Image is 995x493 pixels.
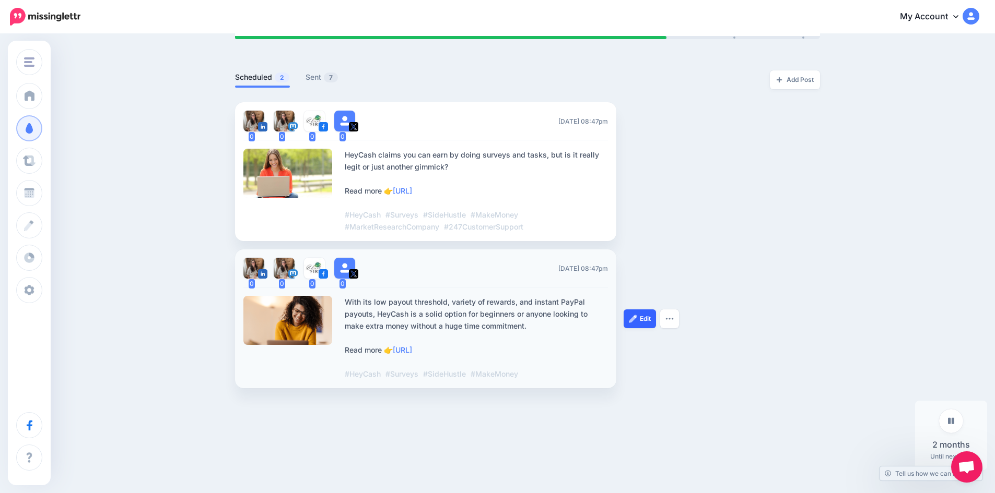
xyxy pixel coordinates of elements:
img: facebook-square.png [319,269,328,279]
img: 1690273302207-88569.png [243,258,264,279]
a: Edit [624,309,656,328]
img: 137c2137a2828240-89477.jpeg [274,111,295,131]
span: #MakeMoney [471,369,518,378]
img: plus-grey-dark.png [776,77,782,83]
span: 0 [279,132,285,141]
span: #Surveys [385,210,418,219]
span: 0 [249,279,255,288]
a: Tell us how we can improve [880,466,982,480]
a: Sent7 [306,71,338,83]
span: #SideHustle [423,369,466,378]
div: Until next post [915,401,987,470]
img: user_default_image.png [334,111,355,131]
div: Open chat [951,451,982,483]
span: 0 [309,279,315,288]
img: 137c2137a2828240-89477.jpeg [274,258,295,279]
img: Missinglettr [10,8,80,26]
span: 0 [309,132,315,141]
img: 302279413_941954216721528_4677248601821306673_n-bsa153469.jpg [304,111,325,131]
span: #247CustomerSupport [444,222,523,231]
img: user_default_image.png [334,258,355,279]
img: mastodon-square.png [288,269,298,279]
a: [URL] [393,345,412,354]
div: HeyCash claims you can earn by doing surveys and tasks, but is it really legit or just another gi... [345,149,608,233]
img: 1690273302207-88569.png [243,111,264,131]
img: facebook-square.png [319,122,328,131]
img: 302279413_941954216721528_4677248601821306673_n-bsa153469.jpg [304,258,325,279]
span: 0 [249,132,255,141]
img: mastodon-square.png [288,122,298,131]
a: [URL] [393,186,412,195]
span: [DATE] 08:47pm [558,263,608,273]
div: With its low payout threshold, variety of rewards, and instant PayPal payouts, HeyCash is a solid... [345,296,608,380]
span: 0 [279,279,285,288]
img: linkedin-square.png [258,269,267,279]
span: #HeyCash [345,210,381,219]
img: menu.png [24,57,34,67]
a: Scheduled2 [235,71,290,83]
span: #MakeMoney [471,210,518,219]
img: twitter-square.png [349,269,358,279]
span: [DATE] 08:47pm [558,116,608,126]
span: #MarketResearchCompany [345,222,439,231]
span: 7 [324,73,338,82]
span: #SideHustle [423,210,466,219]
span: #Surveys [385,369,418,378]
img: linkedin-square.png [258,122,267,131]
span: 0 [340,132,346,141]
a: My Account [889,4,979,30]
span: #HeyCash [345,369,381,378]
img: dots.png [665,317,674,320]
img: pencil-white.png [629,315,637,323]
span: 2 [275,73,289,82]
span: 2 months [932,438,970,451]
a: Add Post [770,70,820,89]
span: 0 [340,279,346,288]
img: twitter-square.png [349,122,358,131]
